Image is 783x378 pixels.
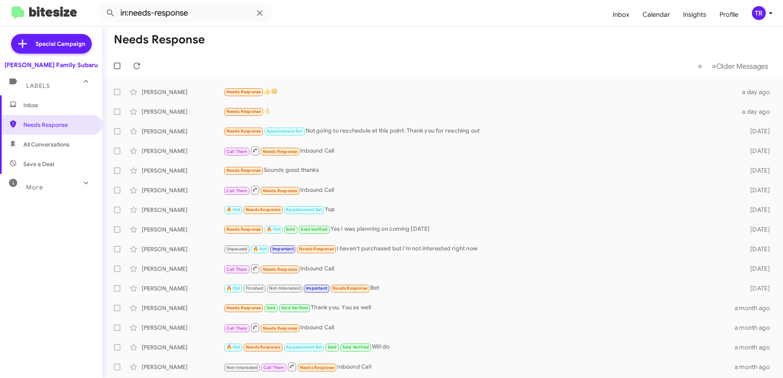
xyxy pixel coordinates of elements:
[23,160,54,168] span: Save a Deal
[737,108,776,116] div: a day ago
[737,284,776,292] div: [DATE]
[745,6,774,20] button: TR
[267,305,276,310] span: Sold
[226,227,261,232] span: Needs Response
[328,344,337,350] span: Sold
[226,188,248,193] span: Call Them
[226,326,248,331] span: Call Them
[226,109,261,114] span: Needs Response
[142,343,224,351] div: [PERSON_NAME]
[737,245,776,253] div: [DATE]
[226,168,261,173] span: Needs Response
[224,166,737,175] div: Sounds good thanks
[142,363,224,371] div: [PERSON_NAME]
[26,184,43,191] span: More
[224,283,737,293] div: Bet
[224,263,737,274] div: Inbound Call
[224,126,737,136] div: Not going to reschedule at this point. Thank you for reaching out
[712,61,716,71] span: »
[286,227,295,232] span: Sold
[114,33,205,46] h1: Needs Response
[263,365,285,370] span: Call Them
[737,186,776,194] div: [DATE]
[142,245,224,253] div: [PERSON_NAME]
[23,121,93,129] span: Needs Response
[142,108,224,116] div: [PERSON_NAME]
[636,3,677,27] a: Calendar
[301,227,328,232] span: Sold Verified
[263,267,298,272] span: Needs Response
[698,61,702,71] span: «
[300,365,335,370] span: Needs Response
[142,186,224,194] div: [PERSON_NAME]
[716,62,768,71] span: Older Messages
[23,140,70,148] span: All Conversations
[224,185,737,195] div: Inbound Call
[226,246,248,252] span: Unpaused
[677,3,713,27] a: Insights
[306,286,327,291] span: Important
[224,225,737,234] div: Yes I was planning on coming [DATE]
[224,322,735,333] div: Inbound Call
[224,362,735,372] div: Inbound Call
[224,87,737,97] div: 👍😊
[752,6,766,20] div: TR
[226,89,261,94] span: Needs Response
[737,225,776,234] div: [DATE]
[226,344,240,350] span: 🔥 Hot
[263,149,298,154] span: Needs Response
[272,246,294,252] span: Important
[269,286,301,291] span: Not-Interested
[224,342,735,352] div: Will do
[142,225,224,234] div: [PERSON_NAME]
[263,188,298,193] span: Needs Response
[99,3,271,23] input: Search
[246,344,281,350] span: Needs Response
[224,146,737,156] div: Inbound Call
[142,304,224,312] div: [PERSON_NAME]
[737,127,776,135] div: [DATE]
[737,166,776,175] div: [DATE]
[226,267,248,272] span: Call Them
[142,324,224,332] div: [PERSON_NAME]
[606,3,636,27] a: Inbox
[735,343,776,351] div: a month ago
[737,88,776,96] div: a day ago
[253,246,267,252] span: 🔥 Hot
[735,363,776,371] div: a month ago
[142,127,224,135] div: [PERSON_NAME]
[286,207,322,212] span: Appointment Set
[286,344,322,350] span: Appointment Set
[142,284,224,292] div: [PERSON_NAME]
[342,344,369,350] span: Sold Verified
[224,244,737,254] div: I haven't purchased but I'm not interested right now
[246,286,264,291] span: Finished
[737,147,776,155] div: [DATE]
[224,303,735,313] div: Thank you. You as well
[281,305,308,310] span: Sold Verified
[142,265,224,273] div: [PERSON_NAME]
[226,128,261,134] span: Needs Response
[226,149,248,154] span: Call Them
[226,365,258,370] span: Not-Interested
[224,107,737,116] div: 👌
[707,58,773,74] button: Next
[263,326,298,331] span: Needs Response
[226,207,240,212] span: 🔥 Hot
[713,3,745,27] span: Profile
[299,246,334,252] span: Needs Response
[142,166,224,175] div: [PERSON_NAME]
[142,147,224,155] div: [PERSON_NAME]
[693,58,773,74] nav: Page navigation example
[267,227,281,232] span: 🔥 Hot
[142,88,224,96] div: [PERSON_NAME]
[36,40,85,48] span: Special Campaign
[693,58,707,74] button: Previous
[5,61,98,69] div: [PERSON_NAME] Family Subaru
[737,206,776,214] div: [DATE]
[142,206,224,214] div: [PERSON_NAME]
[226,305,261,310] span: Needs Response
